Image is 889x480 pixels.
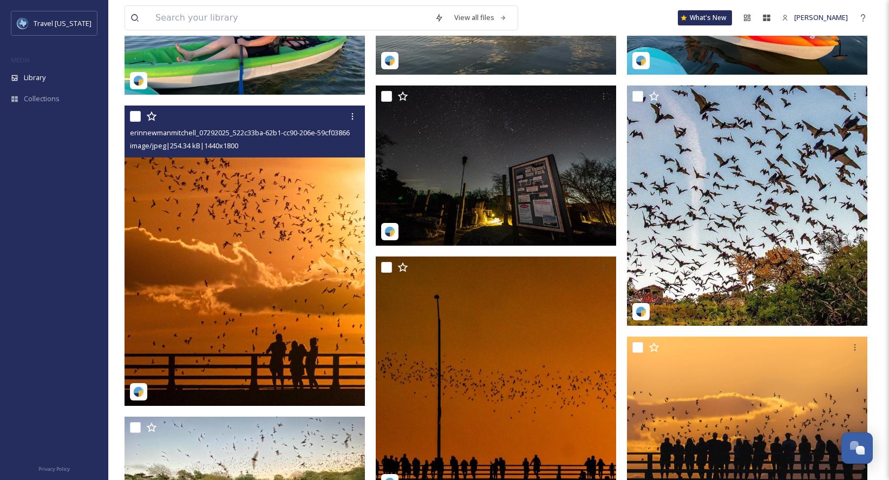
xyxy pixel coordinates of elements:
span: image/jpeg | 254.34 kB | 1440 x 1800 [130,141,238,150]
span: erinnewmanmitchell_07292025_522c33ba-62b1-cc90-206e-59cf03866d1e.jpg [130,127,374,137]
input: Search your library [150,6,429,30]
img: visitfredtx_07292025_16f32fc1-8b5d-a94b-0468-6e3dacb68a76.jpg [627,86,867,326]
span: MEDIA [11,56,30,64]
span: [PERSON_NAME] [794,12,848,22]
img: snapsea-logo.png [384,55,395,66]
a: View all files [449,7,512,28]
button: Open Chat [841,432,873,464]
span: Travel [US_STATE] [34,18,91,28]
a: [PERSON_NAME] [776,7,853,28]
img: snapsea-logo.png [636,306,646,317]
img: images%20%281%29.jpeg [17,18,28,29]
img: snapsea-logo.png [636,55,646,66]
a: What's New [678,10,732,25]
img: sirwinjr_07302025_3eb6641c-9d4c-38c6-ffe5-1a14683c480f.jpg [376,86,616,246]
img: erinnewmanmitchell_07292025_522c33ba-62b1-cc90-206e-59cf03866d1e.jpg [125,106,365,406]
span: Library [24,73,45,83]
img: snapsea-logo.png [133,386,144,397]
img: snapsea-logo.png [133,75,144,86]
img: snapsea-logo.png [384,226,395,237]
a: Privacy Policy [38,462,70,475]
span: Privacy Policy [38,465,70,472]
span: Collections [24,94,60,104]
